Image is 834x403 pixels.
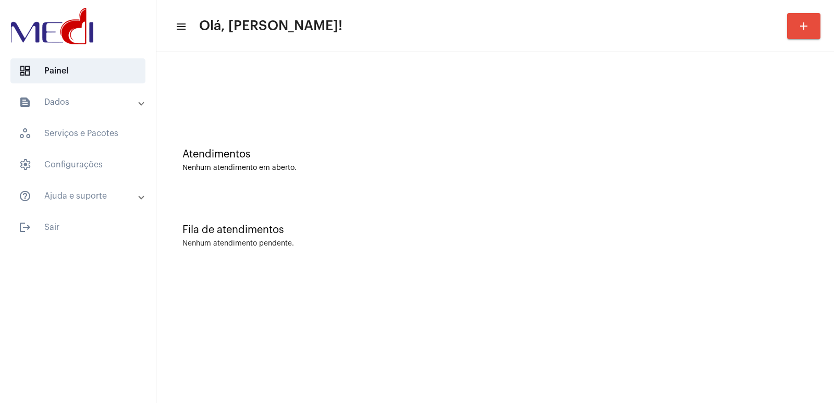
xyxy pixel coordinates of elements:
[182,164,808,172] div: Nenhum atendimento em aberto.
[19,158,31,171] span: sidenav icon
[19,190,139,202] mat-panel-title: Ajuda e suporte
[10,152,145,177] span: Configurações
[182,224,808,236] div: Fila de atendimentos
[798,20,810,32] mat-icon: add
[182,240,294,248] div: Nenhum atendimento pendente.
[10,121,145,146] span: Serviços e Pacotes
[19,96,31,108] mat-icon: sidenav icon
[8,5,96,47] img: d3a1b5fa-500b-b90f-5a1c-719c20e9830b.png
[19,65,31,77] span: sidenav icon
[19,96,139,108] mat-panel-title: Dados
[182,149,808,160] div: Atendimentos
[19,221,31,234] mat-icon: sidenav icon
[19,190,31,202] mat-icon: sidenav icon
[10,215,145,240] span: Sair
[6,90,156,115] mat-expansion-panel-header: sidenav iconDados
[175,20,186,33] mat-icon: sidenav icon
[10,58,145,83] span: Painel
[199,18,342,34] span: Olá, [PERSON_NAME]!
[19,127,31,140] span: sidenav icon
[6,184,156,209] mat-expansion-panel-header: sidenav iconAjuda e suporte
